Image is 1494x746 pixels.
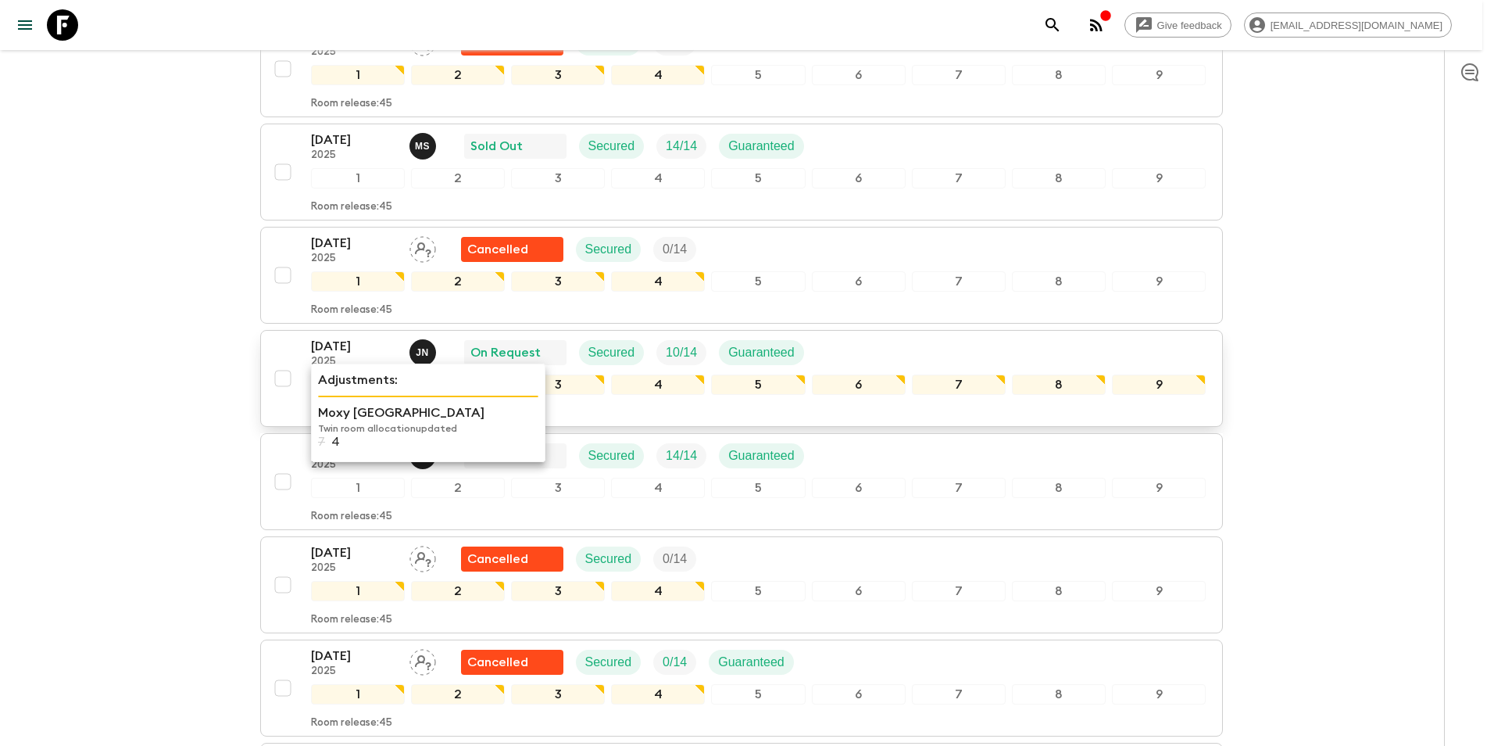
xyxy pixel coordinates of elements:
[812,478,906,498] div: 6
[311,253,397,265] p: 2025
[411,684,505,705] div: 2
[728,447,795,465] p: Guaranteed
[711,271,805,292] div: 5
[311,131,397,149] p: [DATE]
[416,346,429,359] p: J N
[311,304,392,317] p: Room release: 45
[511,375,605,395] div: 3
[1112,168,1206,188] div: 9
[311,478,405,498] div: 1
[311,168,405,188] div: 1
[663,240,687,259] p: 0 / 14
[409,551,436,563] span: Assign pack leader
[311,65,405,85] div: 1
[1112,65,1206,85] div: 9
[912,478,1006,498] div: 7
[411,168,505,188] div: 2
[611,65,705,85] div: 4
[409,654,436,666] span: Assign pack leader
[711,684,805,705] div: 5
[511,168,605,188] div: 3
[311,511,392,523] p: Room release: 45
[311,665,397,678] p: 2025
[1112,375,1206,395] div: 9
[1149,20,1231,31] span: Give feedback
[311,201,392,213] p: Room release: 45
[728,137,795,156] p: Guaranteed
[663,550,687,568] p: 0 / 14
[812,65,906,85] div: 6
[1112,271,1206,292] div: 9
[9,9,41,41] button: menu
[812,581,906,601] div: 6
[585,653,632,672] p: Secured
[461,237,563,262] div: Flash Pack cancellation
[331,435,340,449] p: 4
[1012,65,1106,85] div: 8
[711,65,805,85] div: 5
[611,375,705,395] div: 4
[585,240,632,259] p: Secured
[588,343,635,362] p: Secured
[1012,168,1106,188] div: 8
[318,435,325,449] p: 7
[711,168,805,188] div: 5
[711,581,805,601] div: 5
[912,168,1006,188] div: 7
[311,149,397,162] p: 2025
[415,140,430,152] p: M S
[511,478,605,498] div: 3
[409,241,436,253] span: Assign pack leader
[1037,9,1068,41] button: search adventures
[711,478,805,498] div: 5
[511,581,605,601] div: 3
[311,459,397,472] p: 2025
[611,168,705,188] div: 4
[912,271,1006,292] div: 7
[318,422,538,435] p: Twin room allocation updated
[588,447,635,465] p: Secured
[311,337,397,356] p: [DATE]
[611,271,705,292] div: 4
[1112,478,1206,498] div: 9
[311,684,405,705] div: 1
[666,447,697,465] p: 14 / 14
[656,134,706,159] div: Trip Fill
[1262,20,1451,31] span: [EMAIL_ADDRESS][DOMAIN_NAME]
[663,653,687,672] p: 0 / 14
[1012,375,1106,395] div: 8
[409,138,439,150] span: Magda Sotiriadis
[585,550,632,568] p: Secured
[812,684,906,705] div: 6
[467,550,528,568] p: Cancelled
[653,547,696,572] div: Trip Fill
[470,343,541,362] p: On Request
[411,271,505,292] div: 2
[912,375,1006,395] div: 7
[311,234,397,253] p: [DATE]
[311,543,397,562] p: [DATE]
[311,581,405,601] div: 1
[461,650,563,675] div: Flash Pack cancellation
[1012,581,1106,601] div: 8
[611,684,705,705] div: 4
[656,443,706,468] div: Trip Fill
[812,168,906,188] div: 6
[1112,581,1206,601] div: 9
[411,478,505,498] div: 2
[653,650,696,675] div: Trip Fill
[728,343,795,362] p: Guaranteed
[588,137,635,156] p: Secured
[311,562,397,575] p: 2025
[653,237,696,262] div: Trip Fill
[511,684,605,705] div: 3
[311,647,397,665] p: [DATE]
[311,614,392,626] p: Room release: 45
[467,653,528,672] p: Cancelled
[666,137,697,156] p: 14 / 14
[311,46,397,59] p: 2025
[318,371,538,389] p: Adjustments:
[511,65,605,85] div: 3
[1012,271,1106,292] div: 8
[318,403,538,422] p: Moxy [GEOGRAPHIC_DATA]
